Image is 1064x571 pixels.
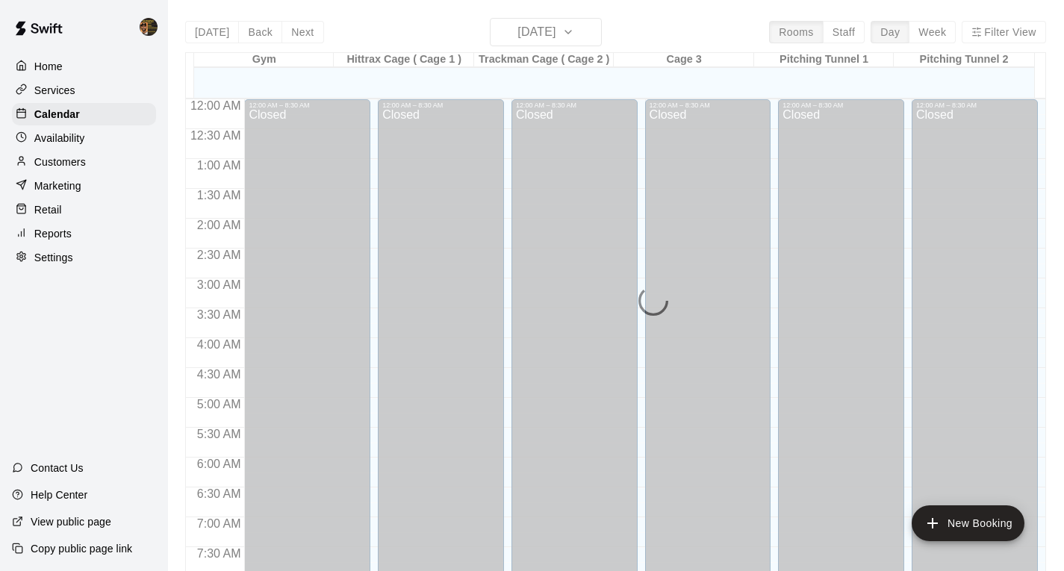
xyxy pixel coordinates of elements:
a: Home [12,55,156,78]
span: 7:30 AM [193,547,245,560]
p: Settings [34,250,73,265]
p: Services [34,83,75,98]
p: Marketing [34,178,81,193]
span: 2:00 AM [193,219,245,231]
span: 1:30 AM [193,189,245,202]
span: 1:00 AM [193,159,245,172]
div: 12:00 AM – 8:30 AM [783,102,900,109]
p: Copy public page link [31,541,132,556]
div: Cage 3 [614,53,753,67]
div: Gym [194,53,334,67]
div: 12:00 AM – 8:30 AM [516,102,633,109]
a: Customers [12,151,156,173]
p: View public page [31,514,111,529]
a: Settings [12,246,156,269]
p: Help Center [31,487,87,502]
p: Contact Us [31,461,84,475]
span: 4:30 AM [193,368,245,381]
p: Home [34,59,63,74]
a: Marketing [12,175,156,197]
span: 2:30 AM [193,249,245,261]
p: Customers [34,155,86,169]
div: 12:00 AM – 8:30 AM [916,102,1033,109]
div: Francisco Gracesqui [137,12,168,42]
a: Retail [12,199,156,221]
a: Services [12,79,156,102]
div: Hittrax Cage ( Cage 1 ) [334,53,473,67]
span: 6:00 AM [193,458,245,470]
p: Availability [34,131,85,146]
span: 5:30 AM [193,428,245,440]
span: 3:00 AM [193,278,245,291]
button: add [912,505,1024,541]
a: Availability [12,127,156,149]
span: 7:00 AM [193,517,245,530]
a: Reports [12,222,156,245]
div: Trackman Cage ( Cage 2 ) [474,53,614,67]
div: Pitching Tunnel 1 [754,53,894,67]
div: 12:00 AM – 8:30 AM [382,102,500,109]
p: Reports [34,226,72,241]
div: 12:00 AM – 8:30 AM [249,102,366,109]
span: 12:00 AM [187,99,245,112]
span: 4:00 AM [193,338,245,351]
p: Retail [34,202,62,217]
div: 12:00 AM – 8:30 AM [650,102,767,109]
img: Francisco Gracesqui [140,18,158,36]
p: Calendar [34,107,80,122]
div: Pitching Tunnel 2 [894,53,1033,67]
span: 6:30 AM [193,487,245,500]
span: 3:30 AM [193,308,245,321]
span: 12:30 AM [187,129,245,142]
span: 5:00 AM [193,398,245,411]
a: Calendar [12,103,156,125]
